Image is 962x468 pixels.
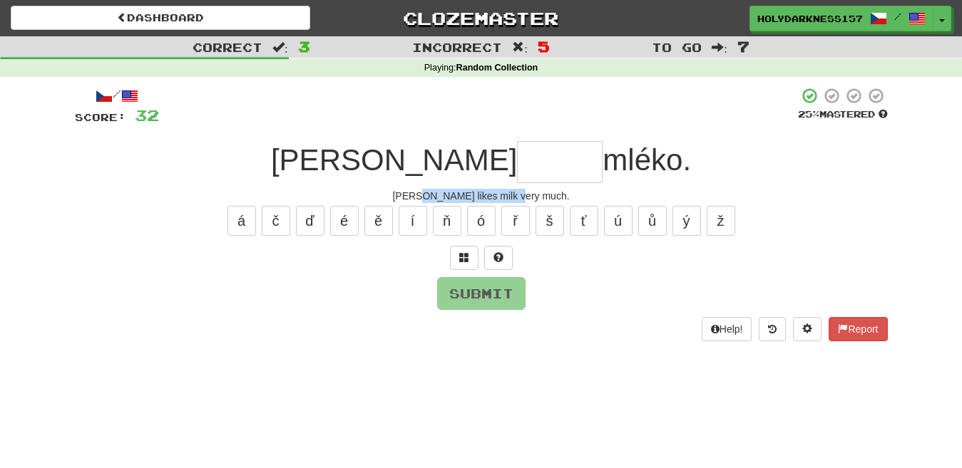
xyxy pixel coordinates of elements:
[332,6,631,31] a: Clozemaster
[707,206,735,236] button: ž
[75,189,888,203] div: [PERSON_NAME] likes milk very much.
[829,317,887,341] button: Report
[757,12,863,25] span: HolyDarkness1578
[75,111,126,123] span: Score:
[604,206,633,236] button: ú
[262,206,290,236] button: č
[399,206,427,236] button: í
[412,40,502,54] span: Incorrect
[298,38,310,55] span: 3
[570,206,598,236] button: ť
[737,38,749,55] span: 7
[193,40,262,54] span: Correct
[456,63,538,73] strong: Random Collection
[296,206,324,236] button: ď
[712,41,727,53] span: :
[364,206,393,236] button: ě
[512,41,528,53] span: :
[759,317,786,341] button: Round history (alt+y)
[433,206,461,236] button: ň
[538,38,550,55] span: 5
[702,317,752,341] button: Help!
[272,41,288,53] span: :
[638,206,667,236] button: ů
[330,206,359,236] button: é
[450,246,479,270] button: Switch sentence to multiple choice alt+p
[798,108,819,120] span: 25 %
[672,206,701,236] button: ý
[11,6,310,30] a: Dashboard
[652,40,702,54] span: To go
[467,206,496,236] button: ó
[798,108,888,121] div: Mastered
[749,6,933,31] a: HolyDarkness1578 /
[484,246,513,270] button: Single letter hint - you only get 1 per sentence and score half the points! alt+h
[894,11,901,21] span: /
[227,206,256,236] button: á
[75,87,159,105] div: /
[501,206,530,236] button: ř
[536,206,564,236] button: š
[603,143,691,177] span: mléko.
[135,106,159,124] span: 32
[271,143,517,177] span: [PERSON_NAME]
[437,277,526,310] button: Submit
